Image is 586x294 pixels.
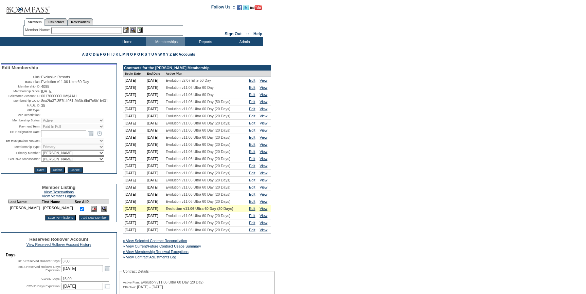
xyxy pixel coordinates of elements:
[101,206,107,212] img: View Dashboard
[260,114,267,118] a: View
[41,84,49,89] span: 4095
[8,200,41,204] td: Last Name
[123,105,145,113] td: [DATE]
[166,150,230,154] span: Evolution v11.06 Ultra 60 Day (20 Days)
[123,239,187,243] a: » View Selected Contract Reconciliation
[6,253,112,257] td: Days
[166,121,230,125] span: Evolution v11.06 Ultra 60 Day (20 Days)
[42,185,76,190] span: Member Listing
[130,27,136,33] img: View
[123,184,145,191] td: [DATE]
[145,91,164,98] td: [DATE]
[107,52,110,56] a: H
[249,114,255,118] a: Edit
[2,75,40,79] td: Club:
[166,192,230,196] span: Evolution v11.06 Ultra 60 Day (20 Days)
[145,227,164,234] td: [DATE]
[41,94,76,98] span: 0017000000LIMfjAAH
[249,221,255,225] a: Edit
[145,205,164,212] td: [DATE]
[145,141,164,148] td: [DATE]
[123,155,145,162] td: [DATE]
[146,37,185,46] td: Memberships
[79,215,110,220] input: Add New Member
[237,7,242,11] a: Become our fan on Facebook
[158,52,162,56] a: W
[151,52,154,56] a: U
[104,282,111,290] a: Open the calendar popup.
[148,52,150,56] a: T
[103,52,106,56] a: G
[68,18,93,25] a: Reservations
[91,206,97,212] img: Delete
[145,77,164,84] td: [DATE]
[86,52,88,56] a: B
[166,52,168,56] a: Y
[2,84,40,89] td: Membership ID:
[123,170,145,177] td: [DATE]
[26,285,60,288] label: COVID Days Expiration:
[41,75,70,79] span: Exclusive Resorts
[123,27,129,33] img: b_edit.gif
[249,199,255,203] a: Edit
[260,221,267,225] a: View
[17,259,60,263] label: 2015 Reserved Rollover Days:
[107,37,146,46] td: Home
[2,89,40,93] td: Membership Since:
[26,242,91,247] a: View Reserved Rollover Account History
[243,5,249,10] img: Follow us on Twitter
[2,103,40,107] td: MAUL ID:
[2,113,40,117] td: VIP Description:
[145,52,147,56] a: S
[104,265,111,272] a: Open the calendar popup.
[24,18,45,26] a: Members
[123,148,145,155] td: [DATE]
[123,285,136,289] span: Effective:
[122,269,149,273] legend: Contract Details
[145,127,164,134] td: [DATE]
[123,219,145,227] td: [DATE]
[130,52,133,56] a: O
[249,100,255,104] a: Edit
[260,178,267,182] a: View
[41,277,60,280] label: COVID Days:
[141,52,144,56] a: R
[2,130,40,137] td: ER Resignation Date:
[2,80,40,84] td: Base Plan:
[166,199,230,203] span: Evolution v11.06 Ultra 60 Day (20 Days)
[166,107,230,111] span: Evolution v11.06 Ultra 60 Day (20 Days)
[166,114,230,118] span: Evolution v11.06 Ultra 60 Day (20 Days)
[137,285,163,289] span: [DATE] - [DATE]
[246,32,249,36] span: ::
[225,32,242,36] a: Sign Out
[166,157,230,161] span: Evolution v11.06 Ultra 60 Day (20 Days)
[123,205,145,212] td: [DATE]
[249,78,255,82] a: Edit
[123,141,145,148] td: [DATE]
[155,52,157,56] a: V
[166,164,230,168] span: Evolution v11.06 Ultra 60 Day (20 Days)
[166,178,230,182] span: Evolution v11.06 Ultra 60 Day (20 Days)
[123,98,145,105] td: [DATE]
[145,113,164,120] td: [DATE]
[164,71,248,77] td: Active Plan
[237,5,242,10] img: Become our fan on Facebook
[260,100,267,104] a: View
[93,52,95,56] a: D
[123,77,145,84] td: [DATE]
[123,198,145,205] td: [DATE]
[260,128,267,132] a: View
[243,7,249,11] a: Follow us on Twitter
[145,184,164,191] td: [DATE]
[137,52,140,56] a: Q
[249,207,255,211] a: Edit
[249,121,255,125] a: Edit
[260,93,267,97] a: View
[123,84,145,91] td: [DATE]
[145,191,164,198] td: [DATE]
[41,204,75,214] td: [PERSON_NAME]
[123,250,189,254] a: » View Membership Renewal Exceptions
[260,171,267,175] a: View
[110,52,111,56] a: I
[249,164,255,168] a: Edit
